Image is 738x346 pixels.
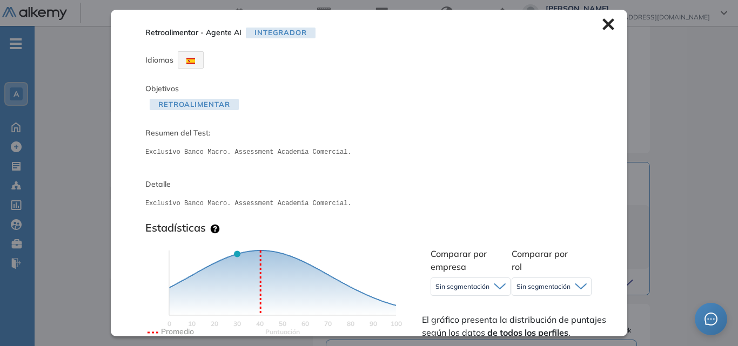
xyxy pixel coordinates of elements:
span: Comparar por empresa [431,248,487,272]
text: 30 [233,320,241,328]
text: 0 [167,320,171,328]
text: 40 [256,320,264,328]
text: Scores [265,328,300,336]
span: Integrador [246,28,316,39]
text: 80 [347,320,354,328]
text: 20 [211,320,218,328]
strong: de todos los perfiles [487,327,568,338]
span: Comparar por rol [512,248,568,272]
text: 100 [390,320,401,328]
text: 10 [188,320,196,328]
text: Promedio [161,327,194,336]
pre: Exclusivo Banco Macro. Assessment Academia Comercial. [145,199,593,208]
span: Sin segmentación [435,282,489,291]
span: Retroalimentar [150,99,239,110]
h3: Estadísticas [145,221,206,234]
img: ESP [186,58,195,64]
text: 70 [324,320,332,328]
span: Resumen del Test: [145,127,593,139]
text: 90 [370,320,377,328]
text: 50 [279,320,286,328]
span: Retroalimentar - Agente AI [145,27,241,38]
span: Sin segmentación [516,282,571,291]
span: Idiomas [145,55,173,65]
span: message [705,313,717,325]
pre: Exclusivo Banco Macro. Assessment Academia Comercial. [145,147,593,157]
span: Detalle [145,179,593,190]
text: 60 [301,320,309,328]
span: Objetivos [145,84,179,93]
